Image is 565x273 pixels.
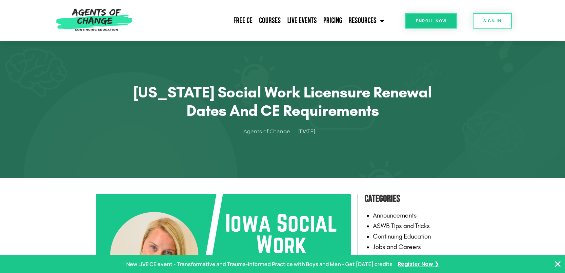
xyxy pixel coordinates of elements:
span: Enroll Now [416,19,446,23]
a: SIGN IN [473,13,512,29]
a: Agents of Change [243,127,297,136]
nav: Menu [135,12,388,29]
span: Agents of Change [243,127,290,136]
button: Close Banner [554,260,562,268]
a: Pricing [320,12,345,29]
a: LCSW Posts [373,253,406,261]
a: Free CE [230,12,256,29]
a: Courses [256,12,284,29]
p: New LIVE CE event - Transformative and Trauma-informed Practice with Boys and Men - Get [DATE] cr... [126,260,393,269]
a: Continuing Education [373,232,431,240]
a: Jobs and Careers [373,243,421,251]
h4: Categories [365,191,470,207]
h1: [US_STATE] Social Work Licensure Renewal Dates and CE Requirements [112,83,453,120]
a: Resources [345,12,388,29]
a: Announcements [373,211,417,219]
a: ASWB Tips and Tricks [373,222,430,230]
a: Enroll Now [405,13,457,29]
span: SIGN IN [483,19,502,23]
a: Register Now ❯ [398,260,439,269]
a: [DATE] [298,127,322,136]
time: [DATE] [298,128,315,135]
a: Live Events [284,12,320,29]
